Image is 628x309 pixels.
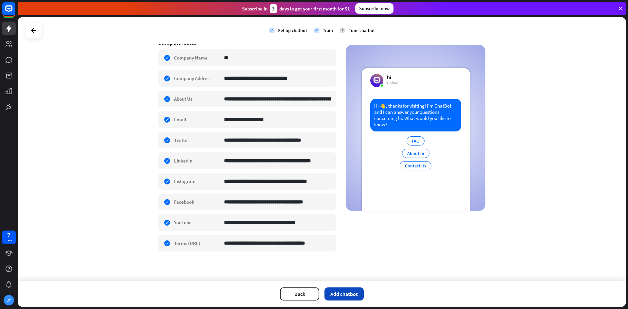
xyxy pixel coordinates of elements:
div: Subscribe now [355,3,393,14]
div: Online [387,80,398,86]
button: Open LiveChat chat widget [5,3,25,22]
a: 7 days [2,231,16,244]
button: Back [280,287,319,300]
div: Contact Us [400,161,431,170]
div: days [6,238,12,243]
div: FAQ [407,136,425,146]
div: Tune chatbot [349,27,375,33]
div: 3 [340,27,345,33]
div: Hi 👋, thanks for visiting! I’m ChatBot, and I can answer your questions concerning hi. What would... [370,99,461,131]
div: JT [4,295,14,305]
div: 7 [7,232,10,238]
div: Subscribe in days to get your first month for $1 [242,4,350,13]
div: About hi [402,149,429,158]
div: Set up chatbot [278,27,307,33]
div: Train [323,27,333,33]
div: 3 [270,4,277,13]
div: hi [387,74,398,80]
i: check [314,27,320,33]
button: Add chatbot [324,287,364,300]
i: check [269,27,275,33]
